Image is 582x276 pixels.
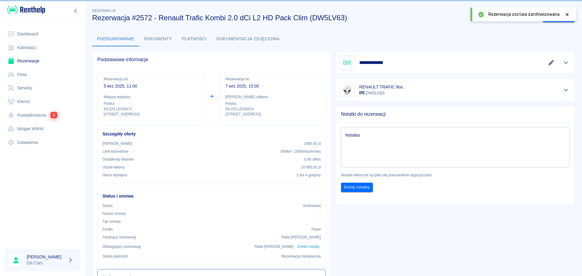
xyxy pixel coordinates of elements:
p: Rezerwacja od [104,76,198,82]
p: - [319,219,321,224]
a: Renthelp logo [5,5,45,15]
button: Pokaż szczegóły [561,86,571,94]
a: Widget WWW [5,122,80,136]
p: Miejsce wydania [104,94,198,100]
a: Rezerwacje [5,54,80,68]
p: 0,40 zł /km [304,157,321,162]
p: [PERSON_NAME] [102,141,132,146]
p: Obsługujący rezerwację [102,244,141,249]
p: Rezerwacja nieopłacona [281,254,321,259]
p: [STREET_ADDRESS] [226,112,319,117]
p: Żrodło [102,227,113,232]
p: Udział własny [102,165,125,170]
p: Numer umowy [102,211,126,216]
a: Powiadomienia2 [5,108,80,122]
p: Anulowana [303,203,321,208]
button: Pokaż szczegóły [561,58,571,67]
h6: Szczegóły oferty [102,131,321,137]
p: Rezerwacja do [226,76,319,82]
h6: RENAULT TRAFIC 9os. [359,84,404,90]
p: 59-220 , LEGNICA [226,106,319,112]
h6: [PERSON_NAME] [27,254,65,260]
p: Okres wynajmu [102,172,127,178]
p: Status [102,203,113,208]
p: Rafal [PERSON_NAME] [255,244,294,249]
img: Image [341,84,353,96]
p: Status płatności [102,254,128,259]
button: Podsumowanie [92,32,139,46]
button: Zwiń nawigację [71,7,80,15]
h3: Rezerwacja #2572 - Renault Trafic Kombi 2.0 dCi L2 HD Pack Clim (DW5LV63) [92,14,538,22]
p: Polska [226,101,319,106]
p: Elit Cars [27,260,65,266]
span: 2 [50,112,58,119]
p: Rafal [PERSON_NAME] [282,234,321,240]
p: Notatki widoczne są tylko dla pracowników wypożyczalni. [341,172,570,178]
h6: Status i umowa [102,193,321,199]
span: Rezerwacje [92,9,116,12]
div: BR [340,55,354,70]
p: [STREET_ADDRESS] [104,112,198,117]
span: Rezerwacja została zarchiwizowana [488,11,560,18]
p: 5 wrz 2025, 11:00 [104,83,198,89]
p: [PERSON_NAME] odbioru [226,94,319,100]
a: Dashboard [5,27,80,41]
button: Płatności [177,32,212,46]
p: Panel [312,227,321,232]
span: Podstawowe informacje [97,57,326,63]
span: Notatki do rezerwacji [341,111,570,117]
span: ( 200 km dziennie ) [294,149,321,154]
p: Tworzący rezerwację [102,234,136,240]
a: Klienci [5,95,80,108]
p: Polska [104,101,198,106]
p: 7 wrz 2025, 15:00 [226,83,319,89]
p: Typ umowy [102,219,121,224]
button: Dokumentacja zdjęciowa [212,32,285,46]
p: 59-220 , LEGNICA [104,106,198,112]
a: Serwisy [5,81,80,95]
p: - [319,211,321,216]
button: Zmień osobę [296,242,321,251]
p: DW5LV63 [359,90,404,96]
p: Limit kilometrów [102,149,128,154]
a: Kalendarz [5,41,80,55]
a: Flota [5,68,80,81]
button: Edytuj dane [546,58,556,67]
p: Dodatkowy kilometr [102,157,134,162]
button: Dodaj notatkę [341,183,373,192]
p: 600 km [281,149,321,154]
img: Renthelp logo [7,5,45,15]
a: Ustawienia [5,136,80,149]
p: 2 dni 4 godziny [296,172,321,178]
p: 10 000,00 zł [301,165,321,170]
button: Dokumenty [139,32,177,46]
p: 1000,00 zł [304,141,321,146]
